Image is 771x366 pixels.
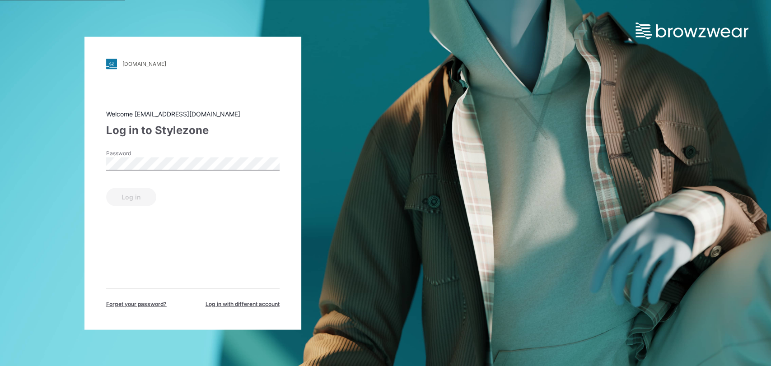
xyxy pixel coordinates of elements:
[635,23,748,39] img: browzwear-logo.e42bd6dac1945053ebaf764b6aa21510.svg
[106,149,169,157] label: Password
[106,122,280,138] div: Log in to Stylezone
[122,60,166,67] div: [DOMAIN_NAME]
[206,300,280,308] span: Log in with different account
[106,58,280,69] a: [DOMAIN_NAME]
[106,109,280,118] div: Welcome [EMAIL_ADDRESS][DOMAIN_NAME]
[106,58,117,69] img: stylezone-logo.562084cfcfab977791bfbf7441f1a819.svg
[106,300,167,308] span: Forget your password?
